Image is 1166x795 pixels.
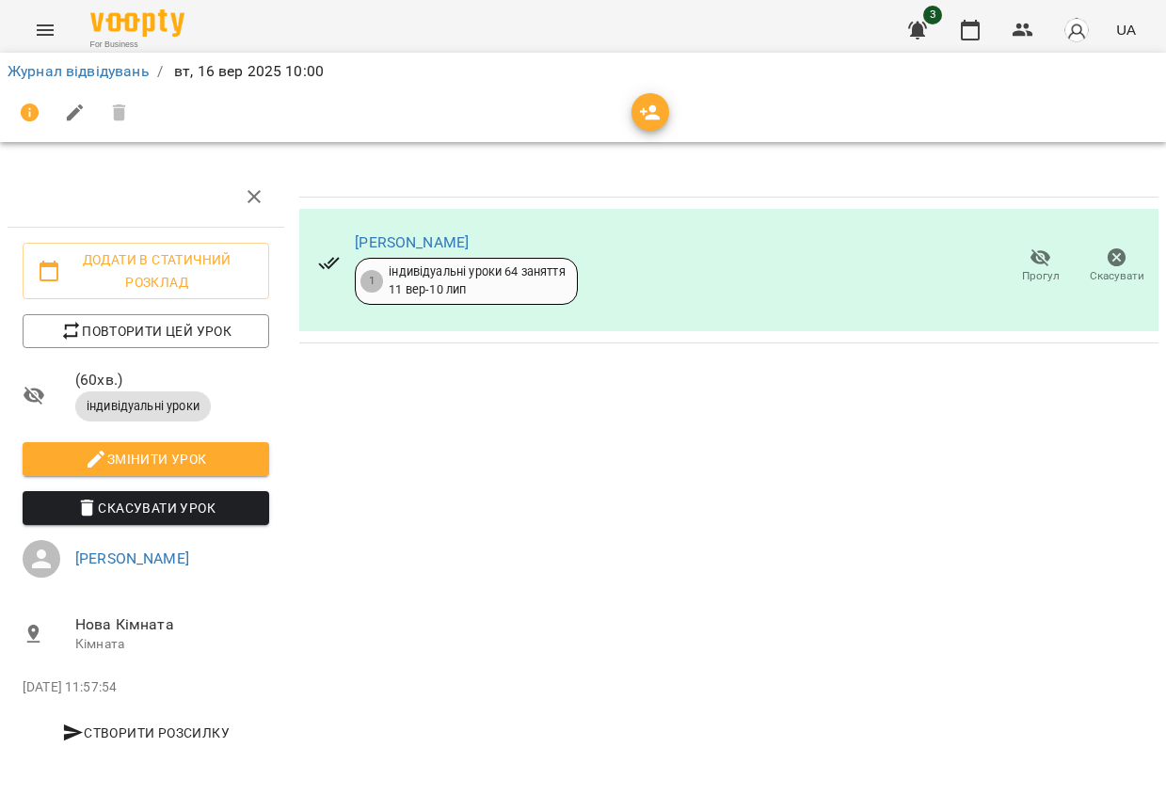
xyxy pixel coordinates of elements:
[8,62,150,80] a: Журнал відвідувань
[23,678,269,697] p: [DATE] 11:57:54
[23,243,269,299] button: Додати в статичний розклад
[75,635,269,654] p: Кімната
[90,39,184,51] span: For Business
[360,270,383,293] div: 1
[23,491,269,525] button: Скасувати Урок
[75,369,269,391] span: ( 60 хв. )
[1078,240,1155,293] button: Скасувати
[90,9,184,37] img: Voopty Logo
[75,398,211,415] span: індивідуальні уроки
[23,716,269,750] button: Створити розсилку
[1109,12,1143,47] button: UA
[75,549,189,567] a: [PERSON_NAME]
[30,722,262,744] span: Створити розсилку
[923,6,942,24] span: 3
[1090,268,1144,284] span: Скасувати
[8,60,1158,83] nav: breadcrumb
[38,320,254,342] span: Повторити цей урок
[355,233,469,251] a: [PERSON_NAME]
[23,442,269,476] button: Змінити урок
[38,248,254,294] span: Додати в статичний розклад
[1002,240,1078,293] button: Прогул
[23,8,68,53] button: Menu
[38,497,254,519] span: Скасувати Урок
[157,60,163,83] li: /
[38,448,254,470] span: Змінити урок
[170,60,324,83] p: вт, 16 вер 2025 10:00
[1063,17,1090,43] img: avatar_s.png
[1116,20,1136,40] span: UA
[389,263,565,298] div: індивідуальні уроки 64 заняття 11 вер - 10 лип
[23,314,269,348] button: Повторити цей урок
[1022,268,1060,284] span: Прогул
[75,613,269,636] span: Нова Кімната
